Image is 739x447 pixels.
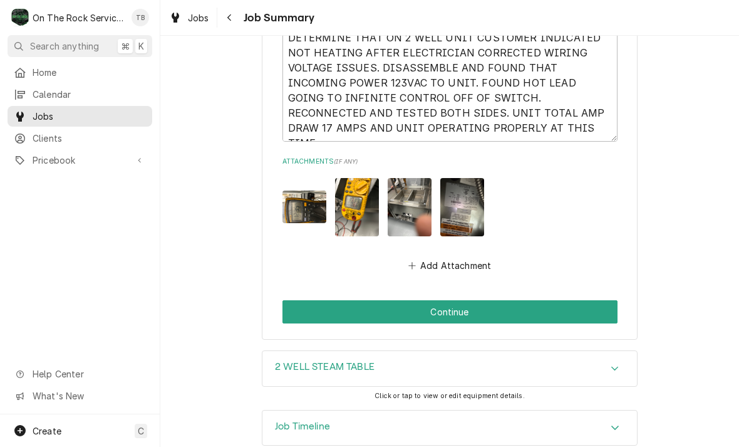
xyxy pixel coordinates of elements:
span: Jobs [188,11,209,24]
div: TB [132,9,149,26]
a: Home [8,62,152,83]
button: Add Attachment [406,256,494,274]
a: Go to Help Center [8,364,152,384]
div: Button Group [282,300,618,323]
div: Button Group Row [282,300,618,323]
img: alL6Y0jQfOa5O4et0saG [335,178,379,236]
button: Accordion Details Expand Trigger [262,351,637,386]
label: Attachments [282,157,618,167]
textarea: [DATE] TMB PROVIDE SERVICE PARTS AND LABOR TO DETERMINE THAT ON 2 WELL UNIT CUSTOMER INDICATED NO... [282,9,618,142]
div: 2 WELL STEAM TABLE [262,350,638,387]
span: What's New [33,389,145,402]
span: ( if any ) [334,158,358,165]
span: Home [33,66,146,79]
button: Navigate back [220,8,240,28]
span: Click or tap to view or edit equipment details. [375,392,525,400]
span: C [138,424,144,438]
img: c2KK6M0wQdWXs4urBxFj [440,178,484,236]
span: Pricebook [33,154,127,167]
div: Job Timeline [262,410,638,446]
div: On The Rock Services's Avatar [11,9,29,26]
button: Accordion Details Expand Trigger [262,411,637,446]
div: On The Rock Services [33,11,125,24]
span: Help Center [33,367,145,381]
a: Go to Pricebook [8,150,152,171]
span: Jobs [33,110,146,123]
img: wywJmJJ3Sk6aOK0WbNeg [282,191,326,224]
div: Accordion Header [262,351,637,386]
button: Search anything⌘K [8,35,152,57]
a: Go to What's New [8,386,152,406]
span: Job Summary [240,9,315,26]
img: NVwJA8pjTbWCCzl7WdrA [388,178,432,236]
span: Calendar [33,88,146,101]
span: Search anything [30,39,99,53]
a: Jobs [8,106,152,127]
h3: 2 WELL STEAM TABLE [275,361,375,373]
a: Jobs [164,8,214,28]
a: Calendar [8,84,152,105]
h3: Job Timeline [275,421,330,433]
span: Clients [33,132,146,145]
div: O [11,9,29,26]
span: K [138,39,144,53]
div: Todd Brady's Avatar [132,9,149,26]
button: Continue [282,300,618,323]
div: Accordion Header [262,411,637,446]
span: Create [33,426,61,436]
a: Clients [8,128,152,149]
span: ⌘ [121,39,130,53]
div: Attachments [282,157,618,274]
